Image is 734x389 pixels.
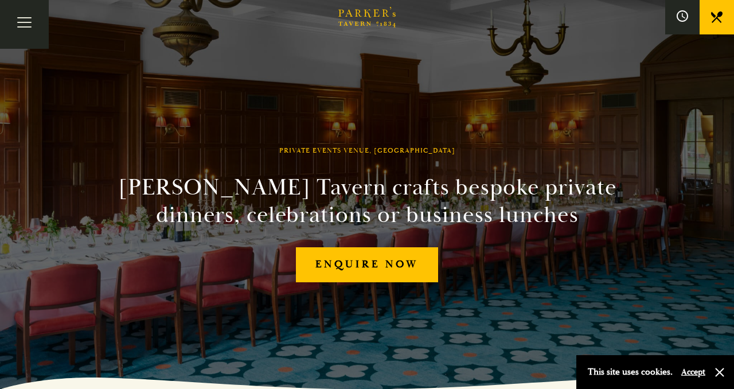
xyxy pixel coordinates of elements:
[714,367,725,378] button: Close and accept
[106,174,628,229] h2: [PERSON_NAME] Tavern crafts bespoke private dinners, celebrations or business lunches
[279,147,455,155] h1: Private Events Venue, [GEOGRAPHIC_DATA]
[681,367,705,378] button: Accept
[296,247,438,282] a: Enquire now
[588,364,673,380] p: This site uses cookies.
